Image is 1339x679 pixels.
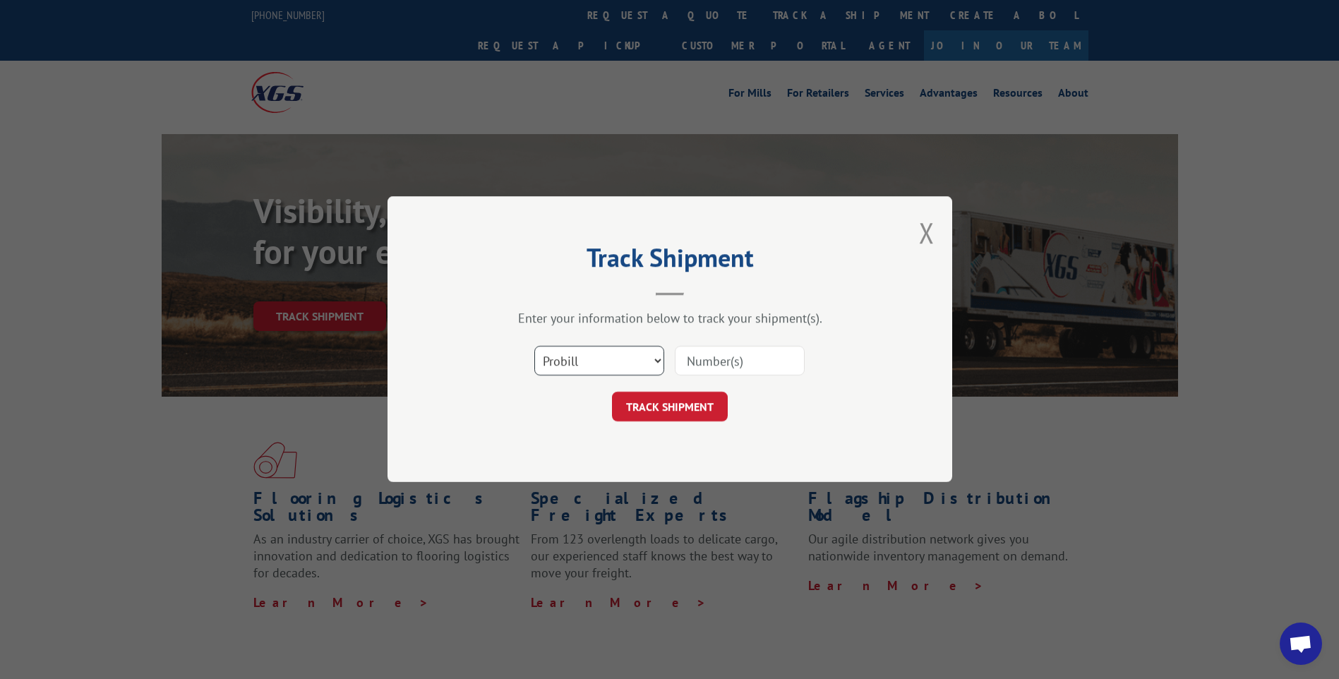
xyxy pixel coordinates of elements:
input: Number(s) [675,347,805,376]
button: TRACK SHIPMENT [612,392,728,422]
div: Enter your information below to track your shipment(s). [458,311,882,327]
h2: Track Shipment [458,248,882,275]
button: Close modal [919,214,935,251]
div: Open chat [1280,623,1322,665]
